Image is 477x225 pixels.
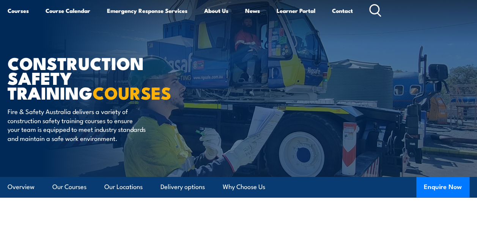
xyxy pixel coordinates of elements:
[245,2,260,20] a: News
[104,177,143,197] a: Our Locations
[8,177,35,197] a: Overview
[416,177,469,197] button: Enquire Now
[8,55,195,100] h1: CONSTRUCTION SAFETY TRAINING
[8,2,29,20] a: Courses
[204,2,228,20] a: About Us
[107,2,187,20] a: Emergency Response Services
[161,177,205,197] a: Delivery options
[8,107,146,142] p: Fire & Safety Australia delivers a variety of construction safety training courses to ensure your...
[46,2,90,20] a: Course Calendar
[93,79,171,105] strong: COURSES
[223,177,265,197] a: Why Choose Us
[52,177,87,197] a: Our Courses
[277,2,315,20] a: Learner Portal
[332,2,353,20] a: Contact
